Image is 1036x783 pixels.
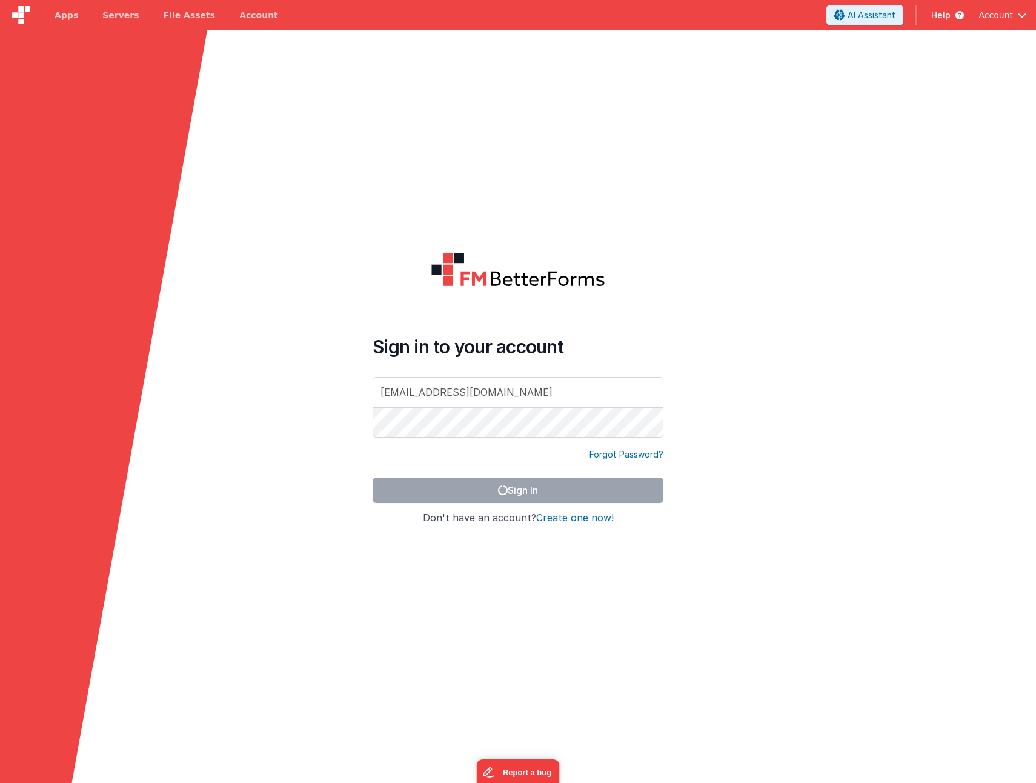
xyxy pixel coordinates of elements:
span: File Assets [164,9,216,21]
span: Account [978,9,1013,21]
button: Create one now! [536,513,614,524]
button: Sign In [373,478,663,503]
h4: Sign in to your account [373,336,663,358]
input: Email Address [373,377,663,407]
button: AI Assistant [826,5,903,25]
span: Help [931,9,951,21]
h4: Don't have an account? [373,513,663,524]
a: Forgot Password? [589,448,663,461]
span: AI Assistant [848,9,895,21]
button: Account [978,9,1026,21]
span: Servers [102,9,139,21]
span: Apps [55,9,78,21]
